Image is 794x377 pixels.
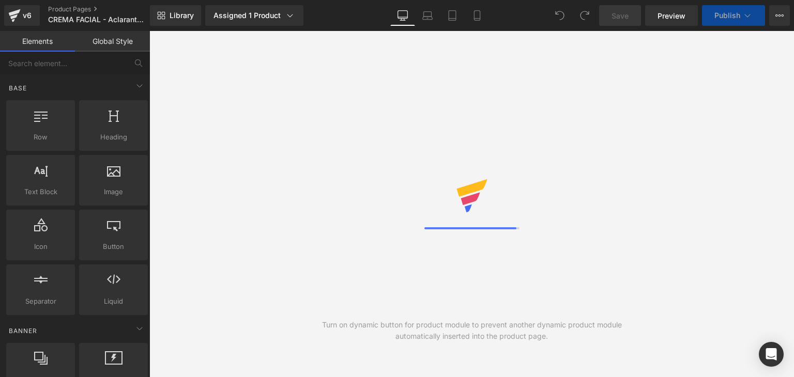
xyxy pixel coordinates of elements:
span: Banner [8,326,38,336]
a: Tablet [440,5,465,26]
a: New Library [150,5,201,26]
span: Liquid [82,296,145,307]
span: Image [82,186,145,197]
a: Laptop [415,5,440,26]
a: Global Style [75,31,150,52]
div: Assigned 1 Product [213,10,295,21]
div: Open Intercom Messenger [759,342,784,367]
span: Library [170,11,194,20]
span: Preview [658,10,685,21]
span: Separator [9,296,72,307]
span: Base [8,83,28,93]
span: Icon [9,241,72,252]
div: v6 [21,9,34,22]
a: Preview [645,5,698,26]
div: Turn on dynamic button for product module to prevent another dynamic product module automatically... [311,319,633,342]
button: Redo [574,5,595,26]
a: Desktop [390,5,415,26]
button: Undo [549,5,570,26]
span: CREMA FACIAL - Aclarante de arroz [PERSON_NAME] [48,15,147,24]
a: v6 [4,5,40,26]
span: Publish [714,11,740,20]
span: Heading [82,132,145,143]
span: Button [82,241,145,252]
a: Product Pages [48,5,167,13]
span: Save [612,10,629,21]
a: Mobile [465,5,490,26]
span: Text Block [9,186,72,197]
span: Row [9,132,72,143]
button: Publish [702,5,765,26]
button: More [769,5,790,26]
